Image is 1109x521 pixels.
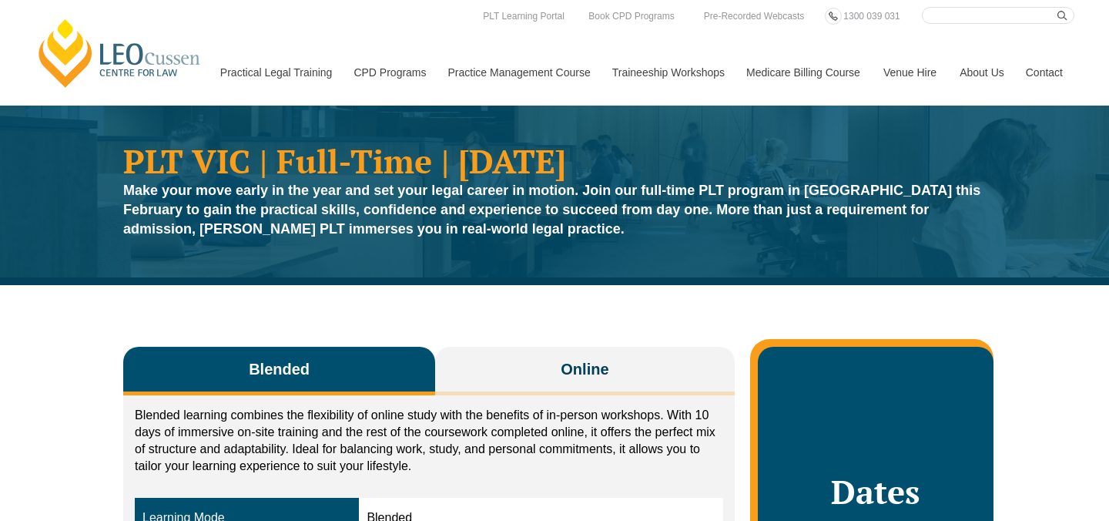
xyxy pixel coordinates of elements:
iframe: LiveChat chat widget [1006,418,1070,482]
a: Book CPD Programs [585,8,678,25]
a: About Us [948,39,1014,106]
a: PLT Learning Portal [479,8,568,25]
strong: Make your move early in the year and set your legal career in motion. Join our full-time PLT prog... [123,183,980,237]
a: [PERSON_NAME] Centre for Law [35,17,205,89]
a: Pre-Recorded Webcasts [700,8,809,25]
a: Practical Legal Training [209,39,343,106]
span: Blended [249,358,310,380]
a: Traineeship Workshops [601,39,735,106]
h1: PLT VIC | Full-Time | [DATE] [123,144,986,177]
a: Practice Management Course [437,39,601,106]
p: Blended learning combines the flexibility of online study with the benefits of in-person workshop... [135,407,723,475]
a: Medicare Billing Course [735,39,872,106]
h2: Dates [773,472,978,511]
a: CPD Programs [342,39,436,106]
a: 1300 039 031 [839,8,903,25]
a: Venue Hire [872,39,948,106]
a: Contact [1014,39,1074,106]
span: Online [561,358,608,380]
span: 1300 039 031 [843,11,900,22]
